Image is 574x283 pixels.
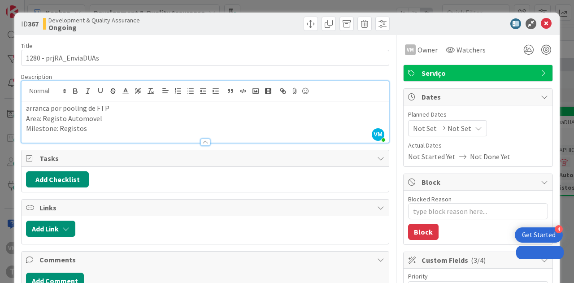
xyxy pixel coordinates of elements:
span: Tasks [39,153,373,164]
span: Block [422,177,536,187]
span: Description [21,73,52,81]
span: Actual Dates [408,141,548,150]
p: arranca por pooling de FTP [26,103,384,113]
button: Add Checklist [26,171,89,187]
span: ( 3/4 ) [471,256,486,265]
span: Comments [39,254,373,265]
div: Get Started [522,231,556,239]
input: type card name here... [21,50,389,66]
span: VM [372,128,384,141]
span: Not Started Yet [408,151,456,162]
span: Not Set [448,123,471,134]
div: 4 [555,225,563,233]
p: Milestone: Registos [26,123,384,134]
span: Owner [417,44,438,55]
div: Open Get Started checklist, remaining modules: 4 [515,227,563,243]
span: Not Done Yet [470,151,510,162]
span: Serviço [422,68,536,78]
div: Priority [408,273,548,279]
button: Block [408,224,439,240]
span: Planned Dates [408,110,548,119]
span: Custom Fields [422,255,536,266]
span: Dates [422,91,536,102]
span: Development & Quality Assurance [48,17,140,24]
b: Ongoing [48,24,140,31]
button: Add Link [26,221,75,237]
span: Watchers [457,44,486,55]
b: 367 [28,19,39,28]
span: Not Set [413,123,437,134]
span: Links [39,202,373,213]
label: Title [21,42,33,50]
span: ID [21,18,39,29]
label: Blocked Reason [408,195,452,203]
div: VM [405,44,416,55]
p: Area: Registo Automovel [26,113,384,124]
